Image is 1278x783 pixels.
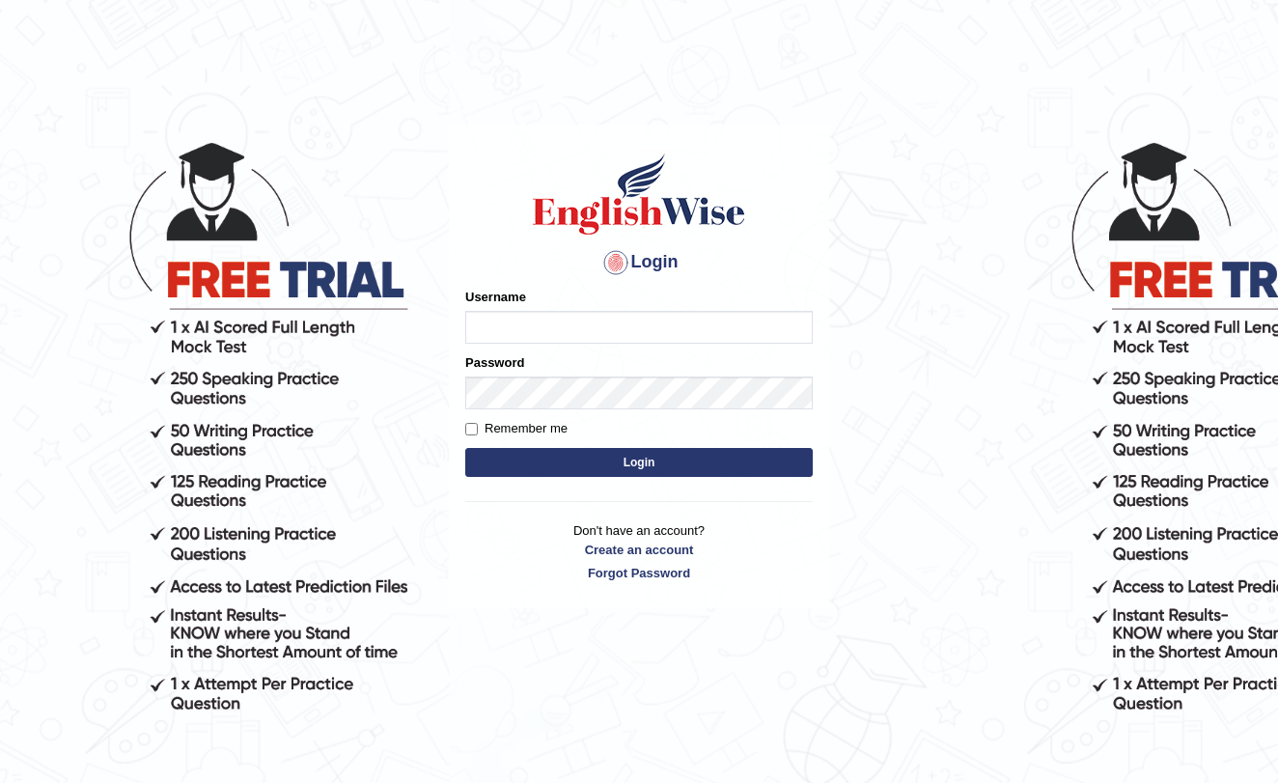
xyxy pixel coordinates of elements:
img: Logo of English Wise sign in for intelligent practice with AI [529,151,749,238]
p: Don't have an account? [465,521,813,581]
label: Username [465,288,526,306]
label: Password [465,353,524,372]
a: Forgot Password [465,564,813,582]
a: Create an account [465,541,813,559]
label: Remember me [465,419,568,438]
h4: Login [465,247,813,278]
input: Remember me [465,423,478,435]
button: Login [465,448,813,477]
